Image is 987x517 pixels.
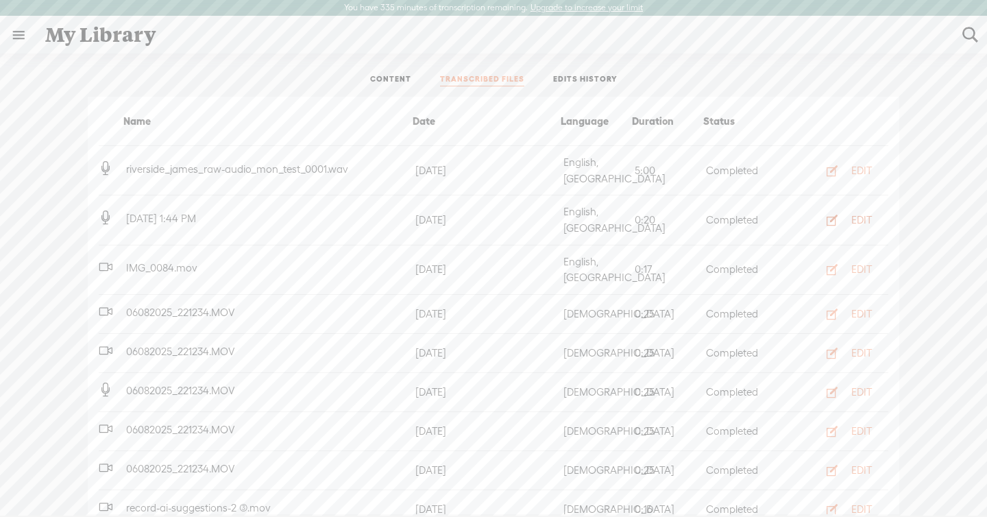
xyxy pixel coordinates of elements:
[632,462,703,479] div: 0:25
[851,464,872,477] div: EDIT
[851,503,872,516] div: EDIT
[36,17,953,53] div: My Library
[807,209,883,231] button: EDIT
[807,381,883,403] button: EDIT
[344,3,528,14] label: You have 335 minutes of transcription remaining.
[703,345,775,361] div: Completed
[632,163,703,179] div: 5:00
[99,113,410,130] div: Name
[413,384,561,400] div: [DATE]
[410,113,558,130] div: Date
[632,261,703,278] div: 0:17
[531,3,643,14] label: Upgrade to increase your limit
[413,306,561,322] div: [DATE]
[123,262,200,274] span: IMG_0084.mov
[561,462,632,479] div: [DEMOGRAPHIC_DATA]
[123,502,273,514] span: record-ai-suggestions-2 (3).mov
[703,261,775,278] div: Completed
[561,345,632,361] div: [DEMOGRAPHIC_DATA]
[370,74,411,86] a: CONTENT
[123,346,237,357] span: 06082025_221234.MOV
[632,306,703,322] div: 0:25
[703,163,775,179] div: Completed
[851,164,872,178] div: EDIT
[413,163,561,179] div: [DATE]
[561,306,632,322] div: [DEMOGRAPHIC_DATA]
[632,384,703,400] div: 0:25
[851,346,872,360] div: EDIT
[413,212,561,228] div: [DATE]
[703,423,775,440] div: Completed
[807,303,883,325] button: EDIT
[561,423,632,440] div: [DEMOGRAPHIC_DATA]
[807,258,883,280] button: EDIT
[629,113,700,130] div: Duration
[700,113,772,130] div: Status
[703,306,775,322] div: Completed
[632,345,703,361] div: 0:25
[123,306,237,318] span: 06082025_221234.MOV
[851,213,872,227] div: EDIT
[123,463,237,474] span: 06082025_221234.MOV
[807,420,883,442] button: EDIT
[703,384,775,400] div: Completed
[807,342,883,364] button: EDIT
[558,113,629,130] div: Language
[440,74,524,86] a: TRANSCRIBED FILES
[632,212,703,228] div: 0:20
[123,213,199,224] span: [DATE] 1:44 PM
[703,462,775,479] div: Completed
[413,423,561,440] div: [DATE]
[851,307,872,321] div: EDIT
[123,424,237,435] span: 06082025_221234.MOV
[561,204,632,236] div: English, [GEOGRAPHIC_DATA]
[413,345,561,361] div: [DATE]
[553,74,618,86] a: EDITS HISTORY
[807,160,883,182] button: EDIT
[413,462,561,479] div: [DATE]
[123,385,237,396] span: 06082025_221234.MOV
[561,254,632,286] div: English, [GEOGRAPHIC_DATA]
[851,424,872,438] div: EDIT
[807,459,883,481] button: EDIT
[561,154,632,187] div: English, [GEOGRAPHIC_DATA]
[561,384,632,400] div: [DEMOGRAPHIC_DATA]
[413,261,561,278] div: [DATE]
[123,163,351,175] span: riverside_james_raw-audio_mon_test_0001.wav
[703,212,775,228] div: Completed
[851,385,872,399] div: EDIT
[632,423,703,440] div: 0:25
[851,263,872,276] div: EDIT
